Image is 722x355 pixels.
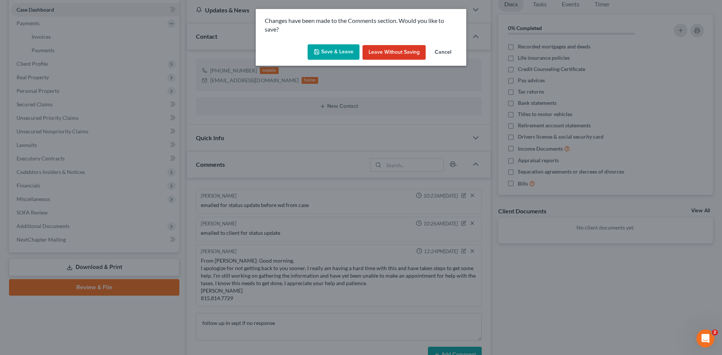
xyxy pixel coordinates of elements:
[265,17,457,34] p: Changes have been made to the Comments section. Would you like to save?
[712,329,718,335] span: 2
[429,45,457,60] button: Cancel
[363,45,426,60] button: Leave without Saving
[308,44,359,60] button: Save & Leave
[696,329,714,347] iframe: Intercom live chat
